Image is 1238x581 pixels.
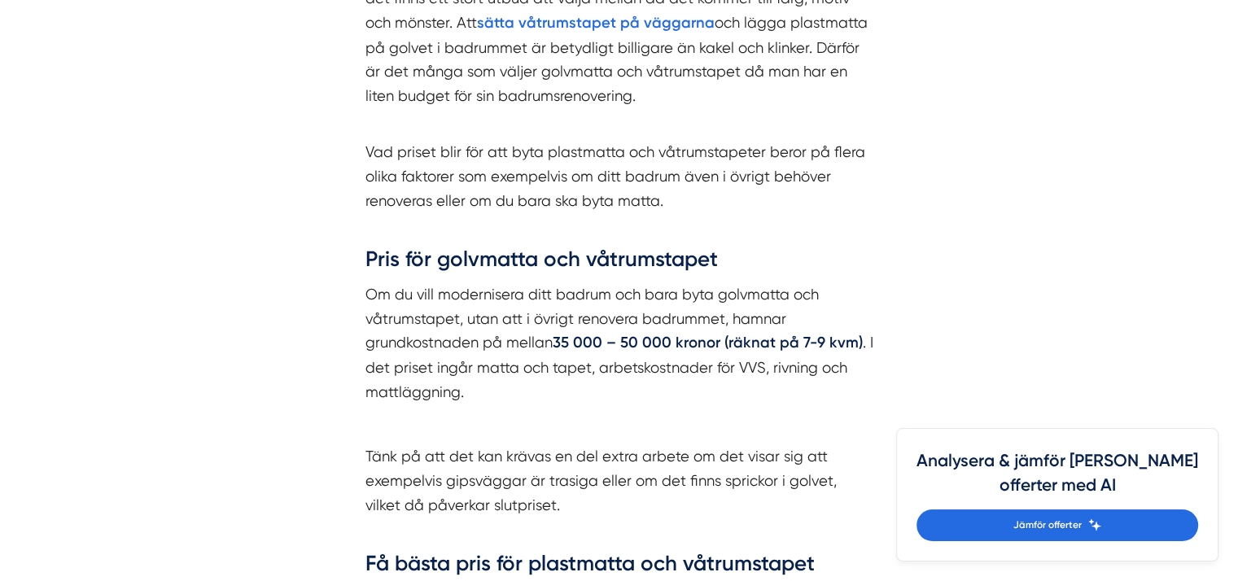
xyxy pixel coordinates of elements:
p: Tänk på att det kan krävas en del extra arbete om det visar sig att exempelvis gipsväggar är tras... [365,444,873,541]
strong: sätta våtrumstapet på väggarna [477,14,715,32]
strong: 35 000 – 50 000 kronor (räknat på 7-9 kvm) [553,334,863,352]
a: sätta våtrumstapet på väggarna [477,14,715,31]
span: Jämför offerter [1013,518,1082,533]
h4: Analysera & jämför [PERSON_NAME] offerter med AI [916,448,1198,509]
h3: Pris för golvmatta och våtrumstapet [365,245,873,282]
p: Vad priset blir för att byta plastmatta och våtrumstapeter beror på flera olika faktorer som exem... [365,140,873,237]
p: Om du vill modernisera ditt badrum och bara byta golvmatta och våtrumstapet, utan att i övrigt re... [365,282,873,404]
a: Jämför offerter [916,509,1198,541]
